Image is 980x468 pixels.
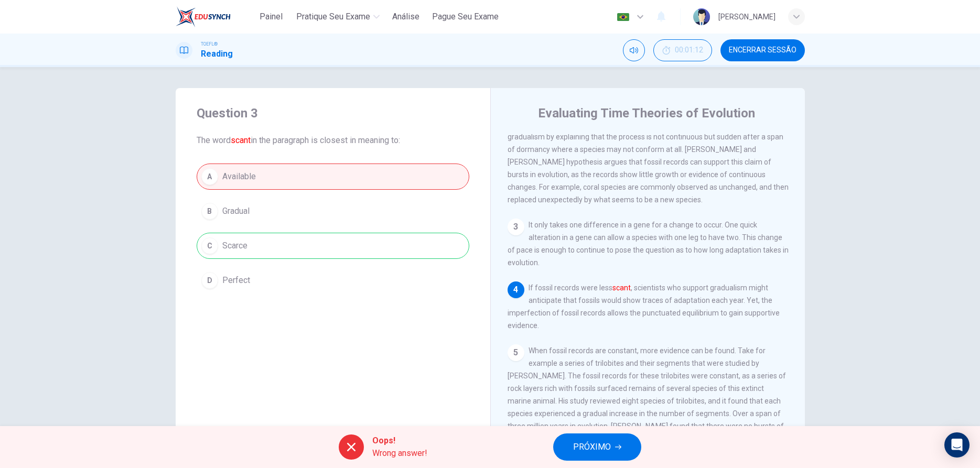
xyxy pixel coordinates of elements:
span: Wrong answer! [372,447,427,460]
button: Análise [388,7,424,26]
img: EduSynch logo [176,6,231,27]
button: Encerrar Sessão [720,39,805,61]
span: Encerrar Sessão [729,46,796,55]
div: Silenciar [623,39,645,61]
button: PRÓXIMO [553,433,641,461]
button: Pratique seu exame [292,7,384,26]
div: 4 [508,281,524,298]
span: When fossil records are constant, more evidence can be found. Take for example a series of trilob... [508,346,786,455]
h4: Evaluating Time Theories of Evolution [538,105,755,122]
img: Profile picture [693,8,710,25]
h1: Reading [201,48,233,60]
button: Painel [254,7,288,26]
font: scant [612,284,631,292]
div: [PERSON_NAME] [718,10,776,23]
div: Esconder [653,39,712,61]
span: TOEFL® [201,40,218,48]
span: The word in the paragraph is closest in meaning to: [197,134,469,147]
span: Análise [392,10,419,23]
h4: Question 3 [197,105,469,122]
span: PRÓXIMO [573,440,611,454]
span: If fossil records were less , scientists who support gradualism might anticipate that fossils wou... [508,284,780,330]
span: Pague Seu Exame [432,10,499,23]
font: scant [231,135,251,145]
div: 5 [508,344,524,361]
button: 00:01:12 [653,39,712,61]
span: It only takes one difference in a gene for a change to occur. One quick alteration in a gene can ... [508,221,789,267]
div: Open Intercom Messenger [944,432,970,458]
span: 00:01:12 [675,46,703,55]
div: 3 [508,219,524,235]
span: Painel [260,10,283,23]
span: Oops! [372,434,427,447]
a: EduSynch logo [176,6,255,27]
button: Pague Seu Exame [428,7,503,26]
span: Pratique seu exame [296,10,370,23]
img: pt [617,13,630,21]
span: On the other hand, the punctuated equilibrium hypothesis conflicts gradualism by arguing that spe... [508,95,789,204]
